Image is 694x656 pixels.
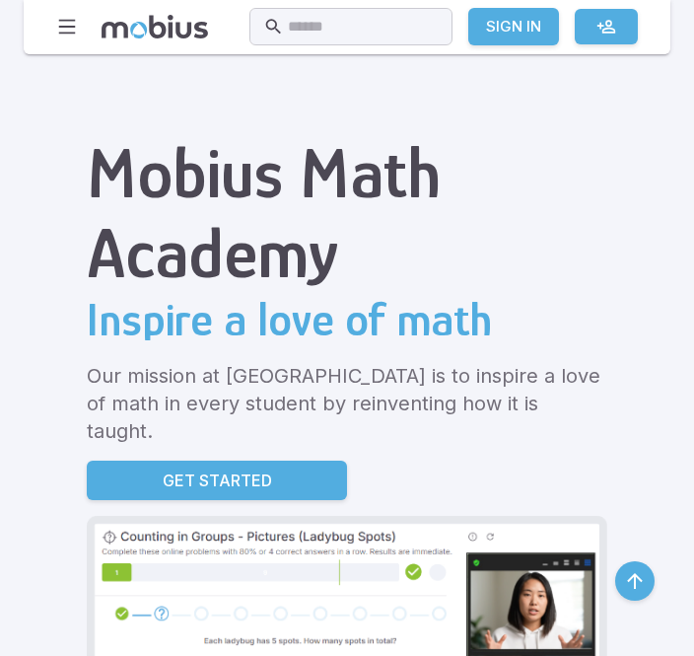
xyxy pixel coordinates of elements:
[87,461,347,500] a: Get Started
[87,293,607,346] h2: Inspire a love of math
[468,8,559,45] a: Sign In
[87,362,607,445] p: Our mission at [GEOGRAPHIC_DATA] is to inspire a love of math in every student by reinventing how...
[87,133,607,293] h1: Mobius Math Academy
[163,469,272,492] p: Get Started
